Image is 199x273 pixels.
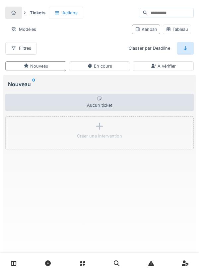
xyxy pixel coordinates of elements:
[8,80,191,88] div: Nouveau
[5,23,42,35] div: Modèles
[24,63,48,69] div: Nouveau
[27,10,48,16] strong: Tickets
[87,63,112,69] div: En cours
[135,26,157,32] div: Kanban
[5,42,37,54] div: Filtres
[151,63,176,69] div: À vérifier
[166,26,188,32] div: Tableau
[77,133,122,139] div: Créer une intervention
[123,42,176,54] div: Classer par Deadline
[5,94,194,111] div: Aucun ticket
[32,80,35,88] sup: 0
[49,7,83,19] div: Actions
